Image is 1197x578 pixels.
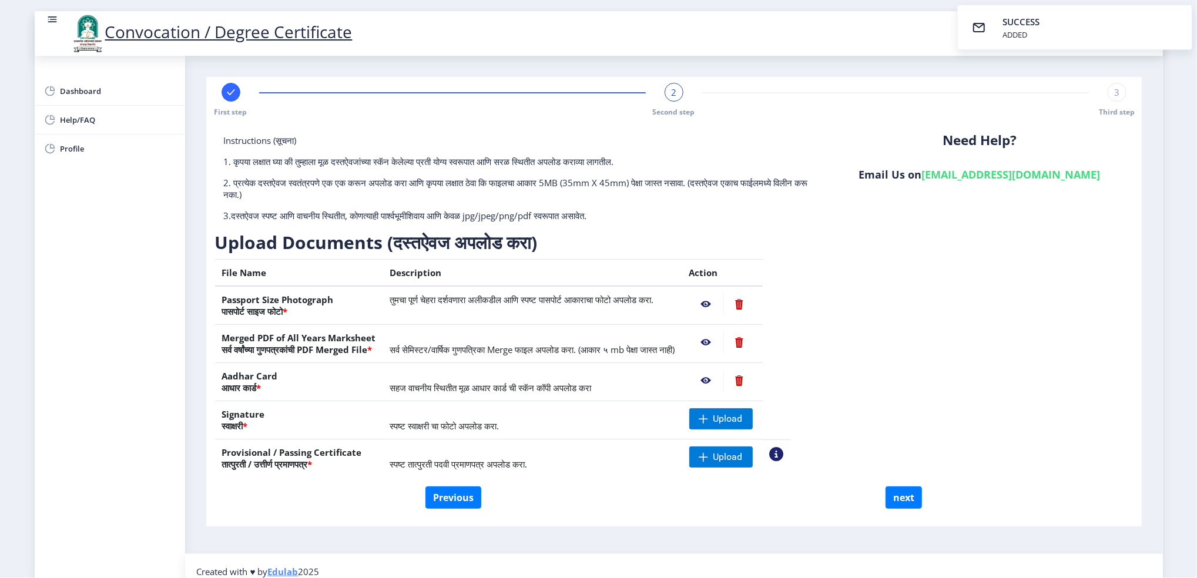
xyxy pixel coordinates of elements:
[922,167,1101,182] a: [EMAIL_ADDRESS][DOMAIN_NAME]
[224,177,818,200] p: 2. प्रत्येक दस्तऐवज स्वतंत्रपणे एक एक करून अपलोड करा आणि कृपया लक्षात ठेवा कि फाइलचा आकार 5MB (35...
[383,260,682,287] th: Description
[425,486,481,509] button: Previous
[215,363,383,401] th: Aadhar Card आधार कार्ड
[770,447,784,461] nb-action: View Sample PDC
[215,401,383,439] th: Signature स्वाक्षरी
[224,210,818,221] p: 3.दस्तऐवज स्पष्ट आणि वाचनीय स्थितीत, कोणत्याही पार्श्वभूमीशिवाय आणि केवळ jpg/jpeg/png/pdf स्वरूपा...
[61,84,176,98] span: Dashboard
[215,439,383,478] th: Provisional / Passing Certificate तात्पुरती / उत्तीर्ण प्रमाणपत्र
[390,420,499,432] span: स्पष्ट स्वाक्षरी चा फोटो अपलोड करा.
[215,231,791,254] h3: Upload Documents (दस्तऐवज अपलोड करा)
[671,86,676,98] span: 2
[224,156,818,167] p: 1. कृपया लक्षात घ्या की तुम्हाला मूळ दस्तऐवजांच्या स्कॅन केलेल्या प्रती योग्य स्वरूपात आणि सरळ स्...
[689,370,723,391] nb-action: View File
[214,107,247,117] span: First step
[689,332,723,353] nb-action: View File
[383,286,682,325] td: तुमचा पूर्ण चेहरा दर्शवणारा अलीकडील आणि स्पष्ट पासपोर्ट आकाराचा फोटो अपलोड करा.
[1002,29,1042,40] div: ADDED
[35,135,185,163] a: Profile
[723,294,756,315] nb-action: Delete File
[390,458,528,470] span: स्पष्ट तात्पुरती पदवी प्रमाणपत्र अपलोड करा.
[390,382,592,394] span: सहज वाचनीय स्थितीत मूळ आधार कार्ड ची स्कॅन कॉपी अपलोड करा
[197,566,320,577] span: Created with ♥ by 2025
[886,486,922,509] button: next
[836,167,1124,182] h6: Email Us on
[215,286,383,325] th: Passport Size Photograph पासपोर्ट साइज फोटो
[713,451,743,463] span: Upload
[1114,86,1119,98] span: 3
[943,131,1017,149] b: Need Help?
[61,142,176,156] span: Profile
[653,107,695,117] span: Second step
[723,332,756,353] nb-action: Delete File
[1002,16,1040,28] span: SUCCESS
[390,344,675,355] span: सर्व सेमिस्टर/वार्षिक गुणपत्रिका Merge फाइल अपलोड करा. (आकार ५ mb पेक्षा जास्त नाही)
[713,413,743,425] span: Upload
[215,260,383,287] th: File Name
[1099,107,1135,117] span: Third step
[215,325,383,363] th: Merged PDF of All Years Marksheet सर्व वर्षांच्या गुणपत्रकांची PDF Merged File
[35,106,185,134] a: Help/FAQ
[61,113,176,127] span: Help/FAQ
[35,77,185,105] a: Dashboard
[70,14,105,53] img: logo
[224,135,297,146] span: Instructions (सूचना)
[70,21,353,43] a: Convocation / Degree Certificate
[682,260,763,287] th: Action
[689,294,723,315] nb-action: View File
[723,370,756,391] nb-action: Delete File
[267,566,298,577] a: Edulab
